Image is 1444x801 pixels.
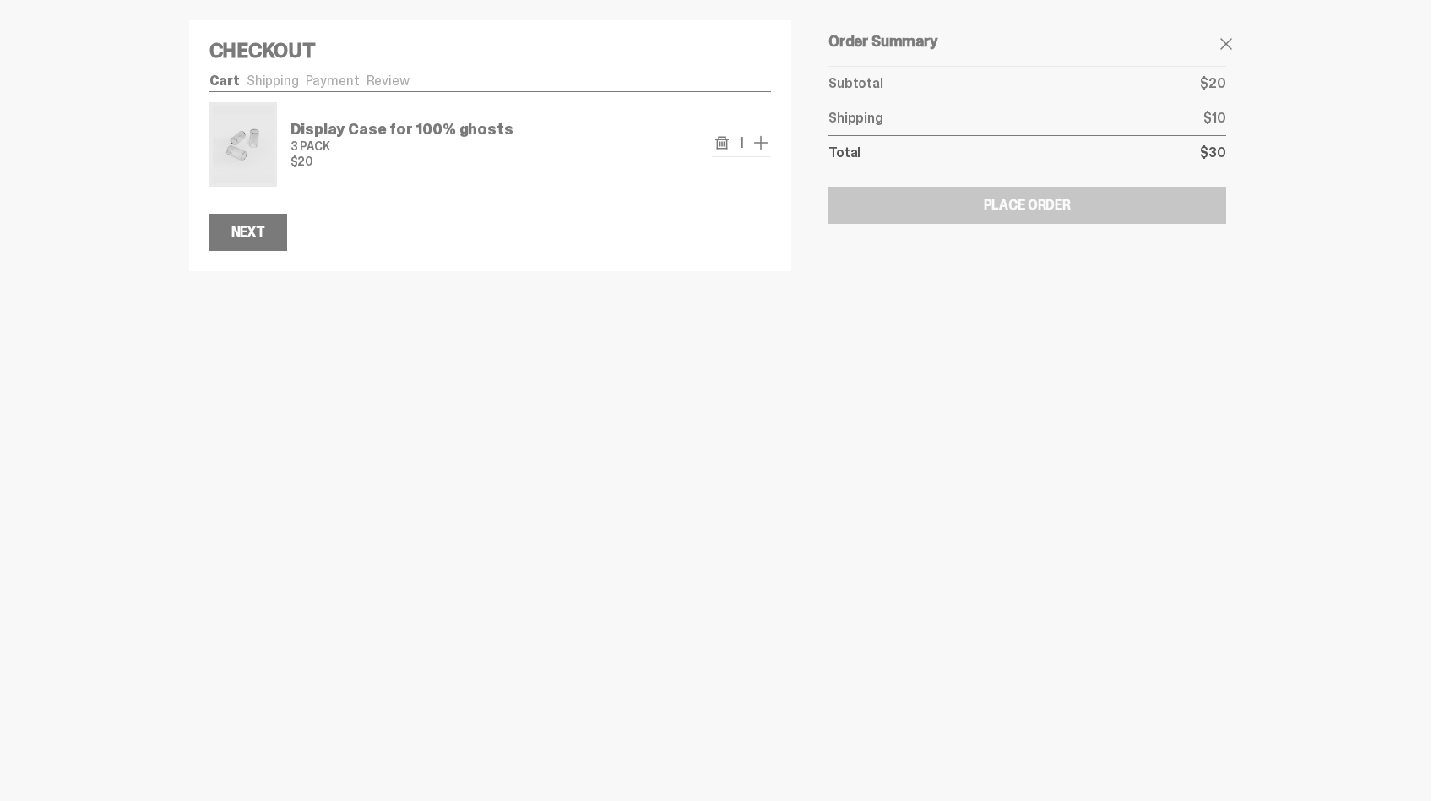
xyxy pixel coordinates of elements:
p: Subtotal [828,77,883,90]
h4: Checkout [209,41,772,61]
p: $20 [1200,77,1226,90]
button: remove [712,133,732,153]
h5: Order Summary [828,34,1225,49]
p: Display Case for 100% ghosts [290,122,513,137]
div: Place Order [984,199,1071,212]
p: 3 PACK [290,140,513,152]
a: Shipping [247,72,299,90]
button: Next [209,214,287,251]
button: Place Order [828,187,1225,224]
p: $10 [1203,112,1226,125]
p: Total [828,146,860,160]
p: Shipping [828,112,883,125]
div: Next [231,226,265,239]
a: Cart [209,72,240,90]
img: Display Case for 100% ghosts [213,106,274,183]
p: $20 [290,155,513,167]
p: $30 [1200,146,1226,160]
button: add one [751,133,771,153]
span: 1 [732,135,751,150]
